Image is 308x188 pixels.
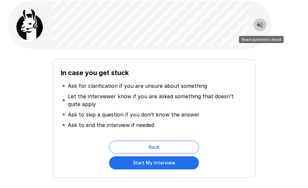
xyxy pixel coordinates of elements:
div: Read questions aloud [239,36,284,43]
button: Read questions aloud [253,18,267,31]
p: Ask for clarification if you are unsure about something [68,82,207,90]
img: llama_clean.png [13,8,46,41]
button: Start My Interview [109,156,199,169]
p: Ask to skip a question if you don’t know the answer [68,111,200,118]
p: Let the interviewer know if you are asked something that doesn’t quite apply [68,92,246,108]
button: Back [109,141,199,154]
p: Ask to end the interview if needed [68,121,154,129]
b: In case you get stuck [61,69,129,77]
